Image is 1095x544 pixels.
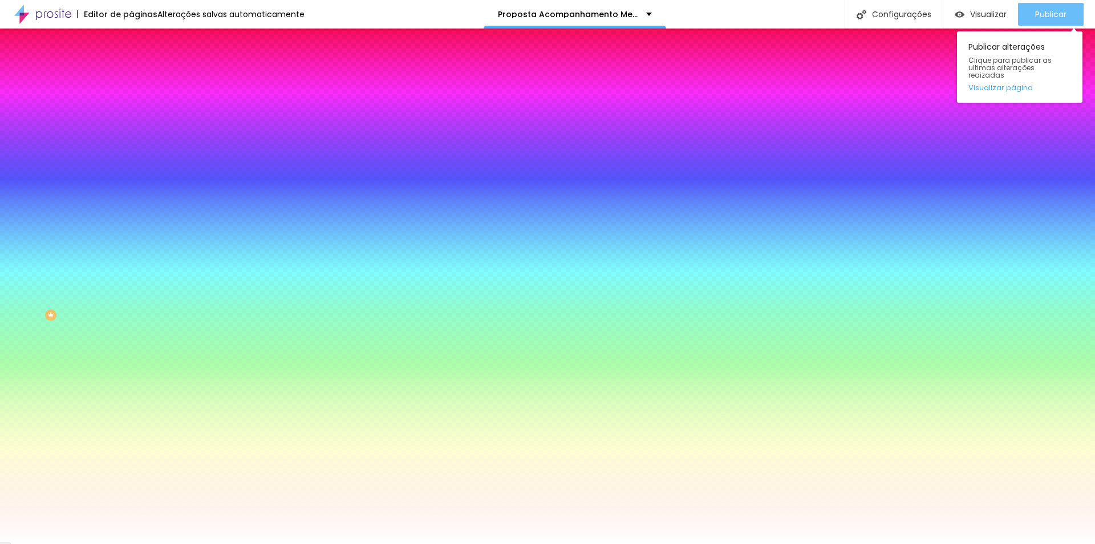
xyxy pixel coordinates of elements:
[77,10,157,18] div: Editor de páginas
[1018,3,1084,26] button: Publicar
[970,10,1007,19] span: Visualizar
[1035,10,1066,19] span: Publicar
[157,10,305,18] div: Alterações salvas automaticamente
[498,10,638,18] p: Proposta Acompanhamento Mensal
[968,57,1071,79] span: Clique para publicar as ultimas alterações reaizadas
[857,10,866,19] img: Icone
[955,10,964,19] img: view-1.svg
[957,31,1082,103] div: Publicar alterações
[968,84,1071,91] a: Visualizar página
[943,3,1018,26] button: Visualizar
